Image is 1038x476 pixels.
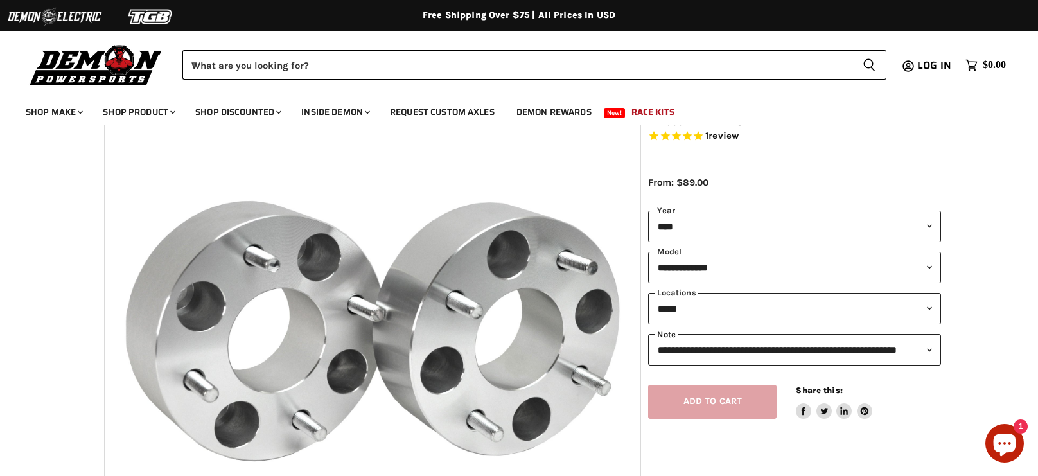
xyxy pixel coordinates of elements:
span: New! [604,108,626,118]
a: Shop Discounted [186,99,289,125]
a: Inside Demon [292,99,378,125]
select: modal-name [648,252,941,283]
select: keys [648,334,941,366]
select: keys [648,293,941,324]
inbox-online-store-chat: Shopify online store chat [981,424,1028,466]
form: Product [182,50,886,80]
a: $0.00 [959,56,1012,75]
span: $0.00 [983,59,1006,71]
span: Rated 5.0 out of 5 stars 1 reviews [648,130,941,143]
button: Search [852,50,886,80]
span: 1 reviews [705,130,739,142]
a: Shop Make [16,99,91,125]
a: Request Custom Axles [380,99,504,125]
a: Shop Product [93,99,183,125]
a: Demon Rewards [507,99,601,125]
img: Demon Electric Logo 2 [6,4,103,29]
div: Free Shipping Over $75 | All Prices In USD [5,10,1033,21]
img: Demon Powersports [26,42,166,87]
span: review [708,130,739,142]
a: Race Kits [622,99,684,125]
span: From: $89.00 [648,177,708,188]
input: When autocomplete results are available use up and down arrows to review and enter to select [182,50,852,80]
span: Share this: [796,385,842,395]
aside: Share this: [796,385,872,419]
select: year [648,211,941,242]
ul: Main menu [16,94,1003,125]
a: Log in [911,60,959,71]
img: TGB Logo 2 [103,4,199,29]
span: Log in [917,57,951,73]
